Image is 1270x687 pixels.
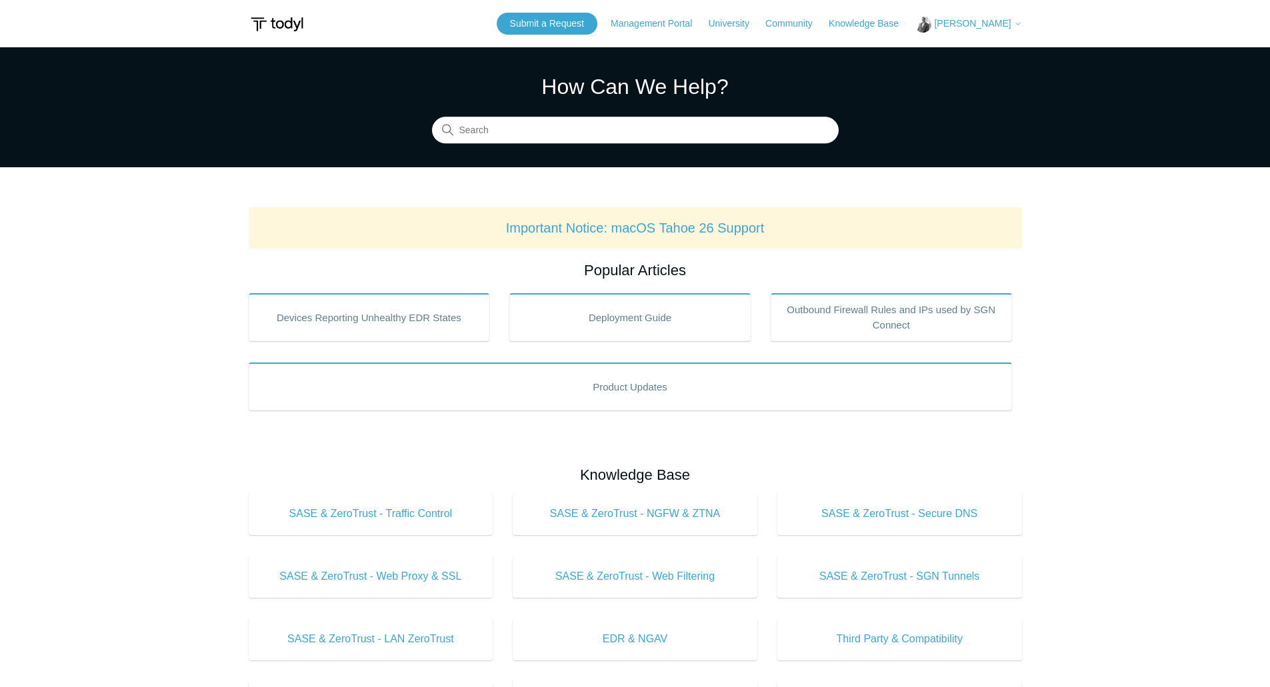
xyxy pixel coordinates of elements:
a: Community [765,17,826,31]
a: SASE & ZeroTrust - Secure DNS [777,492,1022,535]
span: SASE & ZeroTrust - Web Filtering [533,568,737,584]
a: SASE & ZeroTrust - Web Filtering [513,555,757,598]
span: SASE & ZeroTrust - Web Proxy & SSL [269,568,473,584]
a: Knowledge Base [829,17,912,31]
span: EDR & NGAV [533,631,737,647]
span: SASE & ZeroTrust - NGFW & ZTNA [533,506,737,522]
a: Submit a Request [497,13,597,35]
a: SASE & ZeroTrust - NGFW & ZTNA [513,492,757,535]
h2: Knowledge Base [249,464,1022,486]
h1: How Can We Help? [432,71,839,103]
span: SASE & ZeroTrust - SGN Tunnels [797,568,1002,584]
a: Management Portal [611,17,705,31]
a: University [708,17,762,31]
a: Important Notice: macOS Tahoe 26 Support [506,221,765,235]
a: Third Party & Compatibility [777,618,1022,660]
a: Outbound Firewall Rules and IPs used by SGN Connect [771,293,1012,341]
a: SASE & ZeroTrust - LAN ZeroTrust [249,618,493,660]
a: Devices Reporting Unhealthy EDR States [249,293,490,341]
span: SASE & ZeroTrust - LAN ZeroTrust [269,631,473,647]
button: [PERSON_NAME] [915,16,1021,33]
span: SASE & ZeroTrust - Traffic Control [269,506,473,522]
span: SASE & ZeroTrust - Secure DNS [797,506,1002,522]
a: SASE & ZeroTrust - Web Proxy & SSL [249,555,493,598]
input: Search [432,117,839,144]
a: Deployment Guide [509,293,751,341]
a: SASE & ZeroTrust - SGN Tunnels [777,555,1022,598]
h2: Popular Articles [249,259,1022,281]
a: EDR & NGAV [513,618,757,660]
a: SASE & ZeroTrust - Traffic Control [249,492,493,535]
img: Todyl Support Center Help Center home page [249,12,305,37]
span: [PERSON_NAME] [934,18,1011,29]
a: Product Updates [249,362,1012,410]
span: Third Party & Compatibility [797,631,1002,647]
